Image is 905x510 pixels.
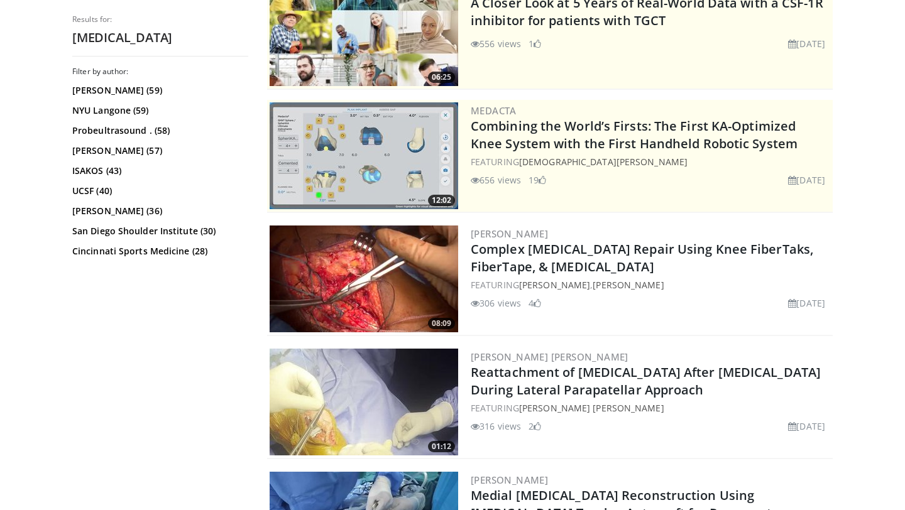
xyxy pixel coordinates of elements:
[471,155,830,168] div: FEATURING
[428,195,455,206] span: 12:02
[788,173,825,187] li: [DATE]
[471,350,628,363] a: [PERSON_NAME] [PERSON_NAME]
[471,104,517,117] a: Medacta
[788,296,825,310] li: [DATE]
[519,402,664,414] a: [PERSON_NAME] [PERSON_NAME]
[471,420,521,433] li: 316 views
[593,279,664,291] a: [PERSON_NAME]
[270,102,458,209] img: aaf1b7f9-f888-4d9f-a252-3ca059a0bd02.300x170_q85_crop-smart_upscale.jpg
[529,173,546,187] li: 19
[270,225,458,332] a: 08:09
[72,30,248,46] h2: [MEDICAL_DATA]
[471,364,821,398] a: Reattachment of [MEDICAL_DATA] After [MEDICAL_DATA] During Lateral Parapatellar Approach
[72,245,245,258] a: Cincinnati Sports Medicine (28)
[471,37,521,50] li: 556 views
[72,84,245,97] a: [PERSON_NAME] (59)
[529,296,541,310] li: 4
[428,72,455,83] span: 06:25
[529,420,541,433] li: 2
[72,205,245,217] a: [PERSON_NAME] (36)
[270,349,458,455] a: 01:12
[72,67,248,77] h3: Filter by author:
[519,279,590,291] a: [PERSON_NAME]
[72,104,245,117] a: NYU Langone (59)
[471,401,830,415] div: FEATURING
[72,14,248,24] p: Results for:
[270,102,458,209] a: 12:02
[72,225,245,237] a: San Diego Shoulder Institute (30)
[270,349,458,455] img: ffd3e310-af56-4505-a9e7-4d0efc16f814.300x170_q85_crop-smart_upscale.jpg
[428,441,455,452] span: 01:12
[788,37,825,50] li: [DATE]
[72,124,245,137] a: Probeultrasound . (58)
[471,278,830,291] div: FEATURING ,
[471,241,813,275] a: Complex [MEDICAL_DATA] Repair Using Knee FiberTaks, FiberTape, & [MEDICAL_DATA]
[270,225,458,332] img: e1c2b6ee-86c7-40a2-8238-438aca70f309.300x170_q85_crop-smart_upscale.jpg
[72,185,245,197] a: UCSF (40)
[72,165,245,177] a: ISAKOS (43)
[471,474,548,486] a: [PERSON_NAME]
[428,318,455,329] span: 08:09
[788,420,825,433] li: [DATE]
[519,156,688,168] a: [DEMOGRAPHIC_DATA][PERSON_NAME]
[471,296,521,310] li: 306 views
[72,144,245,157] a: [PERSON_NAME] (57)
[471,117,798,152] a: Combining the World’s Firsts: The First KA-Optimized Knee System with the First Handheld Robotic ...
[529,37,541,50] li: 1
[471,173,521,187] li: 656 views
[471,227,548,240] a: [PERSON_NAME]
